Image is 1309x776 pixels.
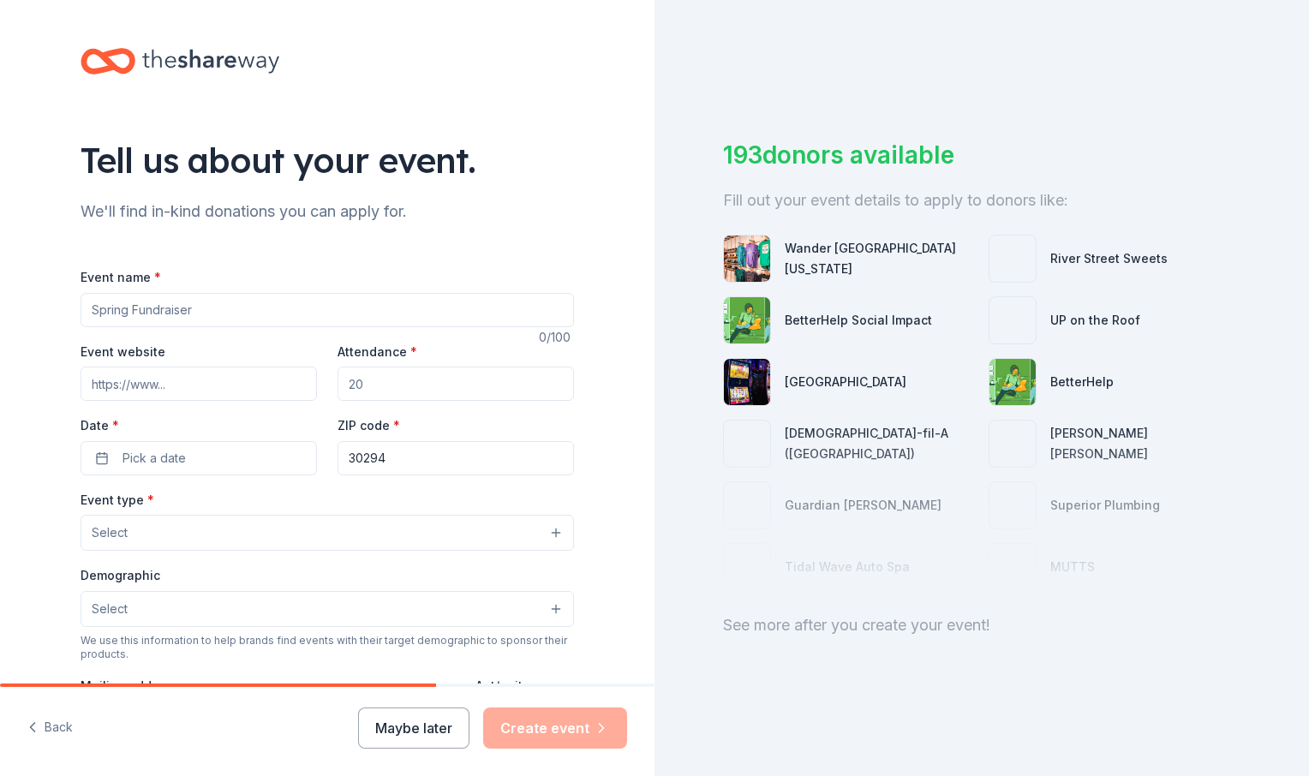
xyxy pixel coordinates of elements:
[338,343,417,361] label: Attendance
[785,372,906,392] div: [GEOGRAPHIC_DATA]
[785,238,975,279] div: Wander [GEOGRAPHIC_DATA][US_STATE]
[1050,310,1140,331] div: UP on the Roof
[724,359,770,405] img: photo for Wind Creek Hospitality
[989,236,1036,282] img: photo for River Street Sweets
[785,310,932,331] div: BetterHelp Social Impact
[358,707,469,749] button: Maybe later
[81,136,574,184] div: Tell us about your event.
[81,567,160,584] label: Demographic
[1050,372,1114,392] div: BetterHelp
[338,417,400,434] label: ZIP code
[338,367,574,401] input: 20
[81,417,317,434] label: Date
[338,441,574,475] input: 12345 (U.S. only)
[81,198,574,225] div: We'll find in-kind donations you can apply for.
[27,710,73,746] button: Back
[92,599,128,619] span: Select
[723,612,1240,639] div: See more after you create your event!
[724,297,770,343] img: photo for BetterHelp Social Impact
[81,492,154,509] label: Event type
[123,448,186,469] span: Pick a date
[539,327,574,348] div: 0 /100
[723,137,1240,173] div: 193 donors available
[989,359,1036,405] img: photo for BetterHelp
[81,367,317,401] input: https://www...
[475,678,523,695] label: Apt/unit
[81,269,161,286] label: Event name
[81,293,574,327] input: Spring Fundraiser
[81,634,574,661] div: We use this information to help brands find events with their target demographic to sponsor their...
[81,441,317,475] button: Pick a date
[92,522,128,543] span: Select
[81,678,177,695] label: Mailing address
[1050,248,1168,269] div: River Street Sweets
[81,343,165,361] label: Event website
[81,591,574,627] button: Select
[724,236,770,282] img: photo for Wander North Georgia
[81,515,574,551] button: Select
[723,187,1240,214] div: Fill out your event details to apply to donors like:
[989,297,1036,343] img: photo for UP on the Roof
